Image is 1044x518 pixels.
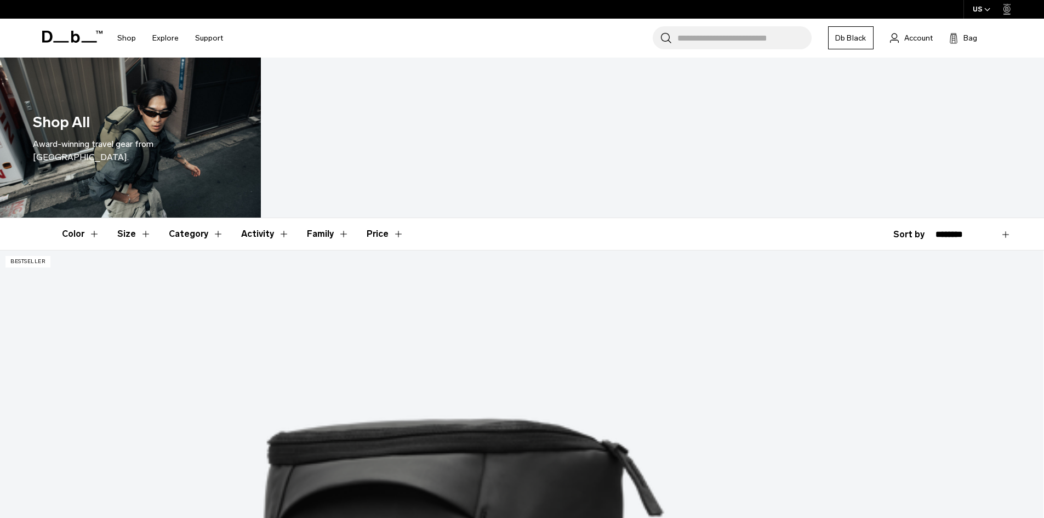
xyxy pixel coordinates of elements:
a: Support [195,19,223,58]
div: Award-winning travel gear from [GEOGRAPHIC_DATA]. [33,138,228,164]
nav: Main Navigation [109,19,231,58]
a: Explore [152,19,179,58]
span: Account [904,32,933,44]
button: Toggle Filter [117,218,151,250]
button: Toggle Filter [307,218,349,250]
a: Db Black [828,26,874,49]
h1: Shop All [33,111,90,134]
button: Toggle Price [367,218,404,250]
a: Account [890,31,933,44]
span: Bag [963,32,977,44]
button: Toggle Filter [241,218,289,250]
a: Shop [117,19,136,58]
p: Bestseller [5,256,50,267]
button: Toggle Filter [62,218,100,250]
button: Toggle Filter [169,218,224,250]
button: Bag [949,31,977,44]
